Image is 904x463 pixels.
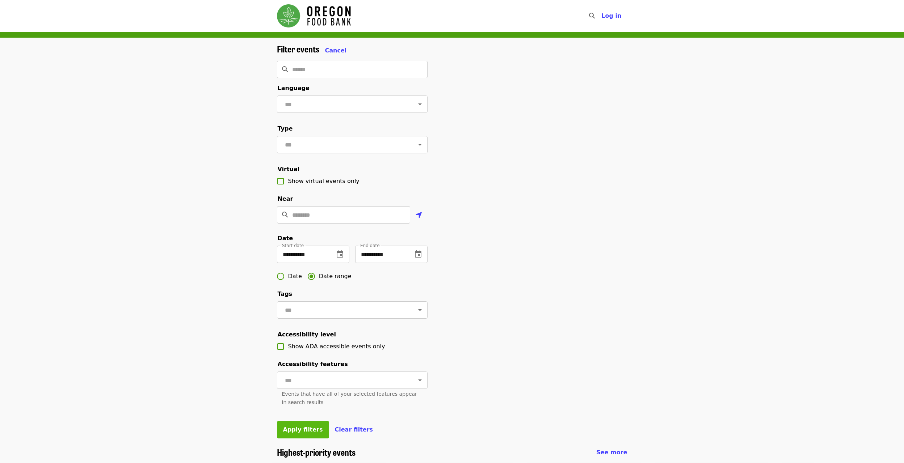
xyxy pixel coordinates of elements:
button: Open [415,305,425,315]
span: Language [278,85,310,92]
span: Date [278,235,293,242]
span: Highest-priority events [277,446,356,458]
input: Search [599,7,605,25]
button: Log in [596,9,627,23]
span: Filter events [277,42,319,55]
i: location-arrow icon [416,211,422,220]
span: Accessibility level [278,331,336,338]
span: Events that have all of your selected features appear in search results [282,391,417,405]
span: Type [278,125,293,132]
span: Date range [319,272,352,281]
input: Location [292,206,410,224]
span: See more [596,449,627,456]
button: Open [415,140,425,150]
span: Show ADA accessible events only [288,343,385,350]
button: change date [409,246,427,263]
button: Use my location [410,207,428,224]
input: Search [292,61,428,78]
button: Open [415,375,425,385]
button: Clear filters [335,425,373,434]
i: search icon [589,12,595,19]
img: Oregon Food Bank - Home [277,4,351,27]
button: Cancel [325,46,347,55]
span: Near [278,195,293,202]
span: Apply filters [283,426,323,433]
span: Accessibility features [278,361,348,368]
span: Show virtual events only [288,178,360,184]
a: Highest-priority events [277,447,356,458]
span: End date [360,243,380,248]
a: See more [596,448,627,457]
i: search icon [282,66,288,73]
span: Tags [278,290,293,297]
span: Date [288,272,302,281]
span: Clear filters [335,426,373,433]
button: Open [415,99,425,109]
span: Start date [282,243,304,248]
span: Log in [601,12,621,19]
button: Apply filters [277,421,329,438]
i: search icon [282,211,288,218]
span: Cancel [325,47,347,54]
span: Virtual [278,166,300,173]
div: Highest-priority events [271,447,633,458]
button: change date [331,246,349,263]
